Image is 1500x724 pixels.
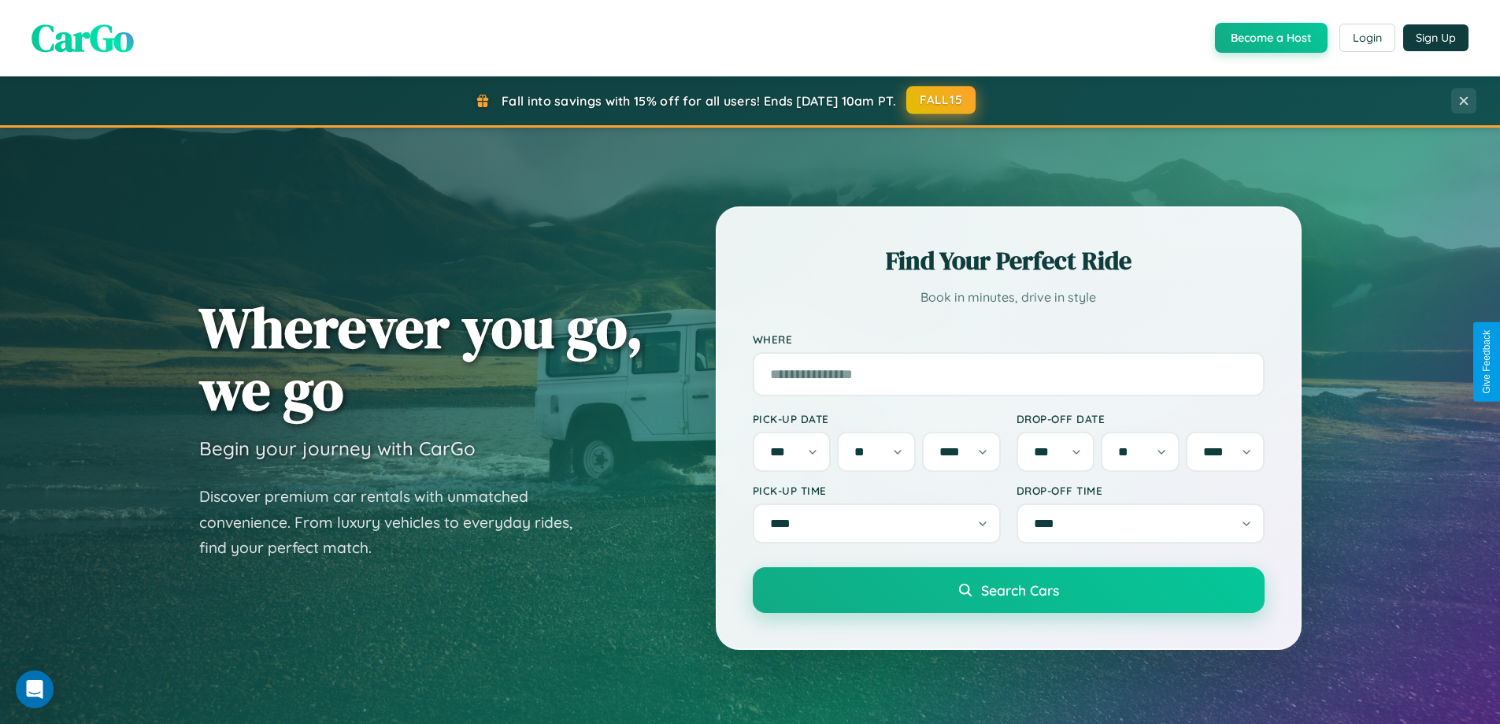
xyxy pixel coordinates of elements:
label: Drop-off Time [1017,484,1265,497]
button: Become a Host [1215,23,1328,53]
button: Login [1339,24,1395,52]
label: Where [753,332,1265,346]
button: Sign Up [1403,24,1469,51]
label: Pick-up Date [753,412,1001,425]
span: Fall into savings with 15% off for all users! Ends [DATE] 10am PT. [502,93,896,109]
span: Search Cars [981,581,1059,599]
p: Book in minutes, drive in style [753,286,1265,309]
label: Pick-up Time [753,484,1001,497]
div: Give Feedback [1481,330,1492,394]
p: Discover premium car rentals with unmatched convenience. From luxury vehicles to everyday rides, ... [199,484,593,561]
h3: Begin your journey with CarGo [199,436,476,460]
h2: Find Your Perfect Ride [753,243,1265,278]
button: Search Cars [753,567,1265,613]
div: Open Intercom Messenger [16,670,54,708]
label: Drop-off Date [1017,412,1265,425]
button: FALL15 [906,86,976,114]
h1: Wherever you go, we go [199,296,643,421]
span: CarGo [31,12,134,64]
